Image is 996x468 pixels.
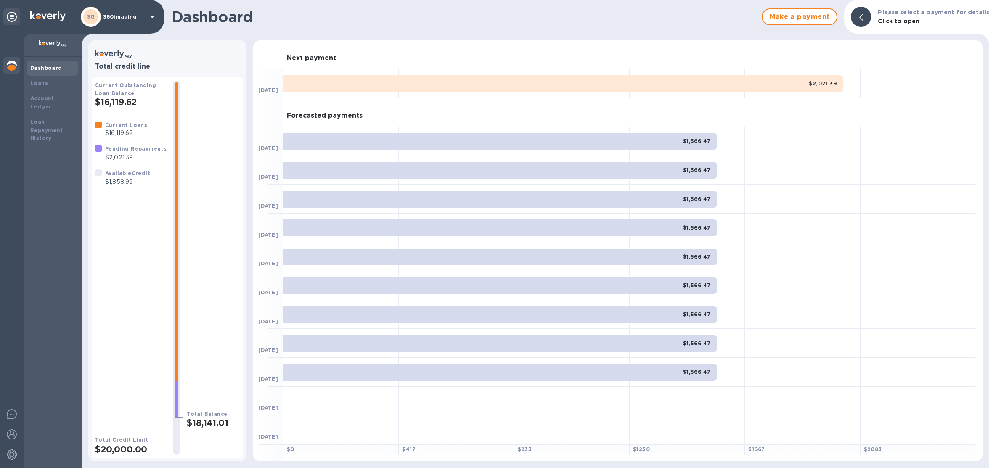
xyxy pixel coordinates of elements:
b: $2,021.39 [809,80,837,87]
b: $ 417 [402,446,416,452]
b: Total Balance [187,411,227,417]
h2: $18,141.01 [187,418,240,428]
img: Logo [30,11,66,21]
b: Loan Repayment History [30,119,63,142]
p: $2,021.39 [105,153,167,162]
b: [DATE] [258,145,278,151]
b: [DATE] [258,289,278,296]
b: $1,566.47 [683,167,711,173]
b: [DATE] [258,434,278,440]
b: [DATE] [258,347,278,353]
h2: $20,000.00 [95,444,167,455]
b: $ 0 [287,446,294,452]
b: Please select a payment for details [878,9,989,16]
h3: Forecasted payments [287,112,363,120]
p: $16,119.62 [105,129,147,137]
b: [DATE] [258,376,278,382]
b: [DATE] [258,260,278,267]
h2: $16,119.62 [95,97,167,107]
b: $1,566.47 [683,311,711,317]
b: Dashboard [30,65,62,71]
b: $ 833 [518,446,532,452]
h1: Dashboard [172,8,758,26]
b: $ 1250 [633,446,650,452]
b: $1,566.47 [683,340,711,346]
b: $ 2083 [864,446,882,452]
b: [DATE] [258,405,278,411]
b: $ 1667 [748,446,765,452]
b: $1,566.47 [683,282,711,288]
b: [DATE] [258,174,278,180]
b: Click to open [878,18,919,24]
b: $1,566.47 [683,196,711,202]
b: Current Loans [105,122,147,128]
b: $1,566.47 [683,369,711,375]
b: [DATE] [258,232,278,238]
b: Total Credit Limit [95,436,148,443]
b: Current Outstanding Loan Balance [95,82,156,96]
p: $1,858.99 [105,177,150,186]
span: Make a payment [769,12,830,22]
button: Make a payment [762,8,837,25]
b: $1,566.47 [683,254,711,260]
b: Available Credit [105,170,150,176]
b: $1,566.47 [683,138,711,144]
h3: Total credit line [95,63,240,71]
p: 360imaging [103,14,145,20]
div: Unpin categories [3,8,20,25]
b: $1,566.47 [683,225,711,231]
b: Loans [30,80,48,86]
h3: Next payment [287,54,336,62]
b: [DATE] [258,203,278,209]
b: [DATE] [258,87,278,93]
b: Pending Repayments [105,145,167,152]
b: 3G [87,13,95,20]
b: [DATE] [258,318,278,325]
b: Account Ledger [30,95,54,110]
